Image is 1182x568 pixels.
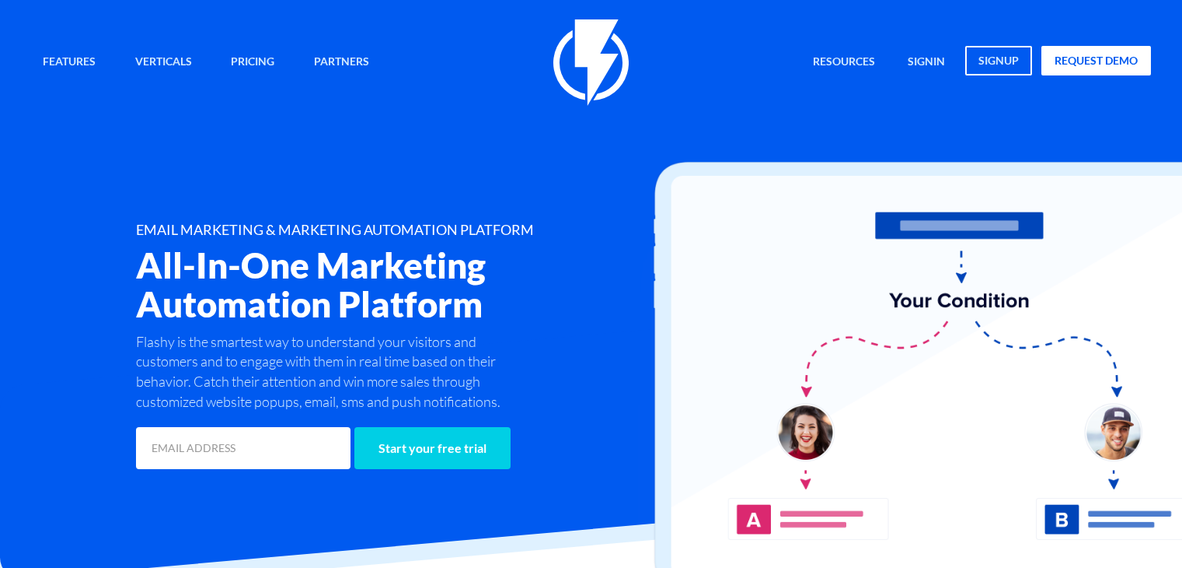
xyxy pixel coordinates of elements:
[136,332,532,412] p: Flashy is the smartest way to understand your visitors and customers and to engage with them in r...
[31,46,107,79] a: Features
[124,46,204,79] a: Verticals
[354,427,511,469] input: Start your free trial
[965,46,1032,75] a: signup
[136,246,673,324] h2: All-In-One Marketing Automation Platform
[136,223,673,238] h1: EMAIL MARKETING & MARKETING AUTOMATION PLATFORM
[801,46,887,79] a: Resources
[1041,46,1151,75] a: request demo
[136,427,350,469] input: EMAIL ADDRESS
[896,46,957,79] a: signin
[219,46,286,79] a: Pricing
[302,46,381,79] a: Partners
